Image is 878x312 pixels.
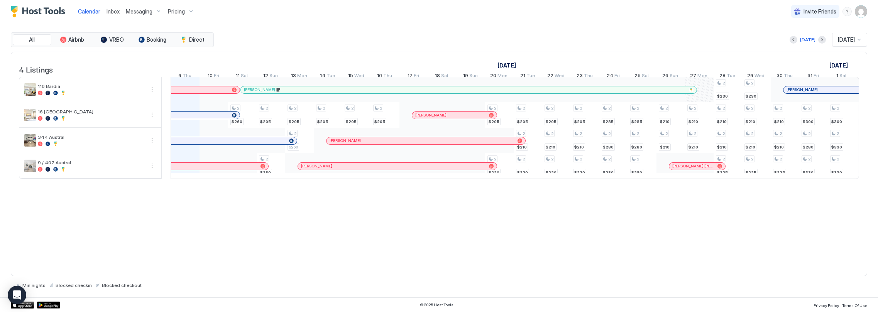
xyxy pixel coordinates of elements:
[269,73,278,81] span: Sun
[837,157,839,162] span: 2
[746,170,756,175] span: $225
[814,301,839,309] a: Privacy Policy
[689,119,698,124] span: $210
[291,73,296,81] span: 13
[11,32,214,47] div: tab-group
[633,71,651,82] a: October 25, 2025
[603,170,614,175] span: $280
[665,106,668,111] span: 2
[178,73,181,81] span: 9
[718,71,738,82] a: October 28, 2025
[837,131,839,136] span: 2
[173,34,212,45] button: Direct
[722,157,725,162] span: 2
[631,170,642,175] span: $280
[803,145,814,150] span: $280
[24,109,36,121] div: listing image
[694,131,696,136] span: 2
[376,71,394,82] a: October 16, 2025
[717,119,727,124] span: $210
[837,73,839,81] span: 1
[800,36,815,43] div: [DATE]
[19,63,53,75] span: 4 Listings
[584,73,593,81] span: Thu
[147,110,157,120] div: menu
[672,164,714,169] span: [PERSON_NAME] [PERSON_NAME]
[607,73,613,81] span: 24
[260,170,271,175] span: $280
[831,145,842,150] span: $330
[294,131,296,136] span: 2
[661,71,680,82] a: October 26, 2025
[751,81,753,86] span: 2
[840,73,847,81] span: Sat
[323,106,325,111] span: 2
[580,157,582,162] span: 2
[133,34,172,45] button: Booking
[126,8,152,15] span: Messaging
[37,302,60,309] a: Google Play Store
[374,119,385,124] span: $205
[78,8,100,15] span: Calendar
[38,160,144,165] span: 9 / 407 Austral
[634,73,641,81] span: 25
[24,83,36,96] div: listing image
[818,36,826,44] button: Next month
[842,301,867,309] a: Terms Of Use
[807,73,812,81] span: 31
[814,73,819,81] span: Fri
[842,303,867,308] span: Terms Of Use
[575,71,595,82] a: October 23, 2025
[751,157,753,162] span: 2
[442,73,449,81] span: Sat
[176,71,193,82] a: October 9, 2025
[377,73,382,81] span: 16
[835,71,849,82] a: November 1, 2025
[665,131,668,136] span: 2
[698,73,708,81] span: Mon
[546,145,555,150] span: $210
[107,8,120,15] span: Inbox
[320,73,326,81] span: 14
[494,106,496,111] span: 2
[435,73,440,81] span: 18
[237,106,239,111] span: 2
[548,73,554,81] span: 22
[107,7,120,15] a: Inbox
[637,106,639,111] span: 2
[574,145,584,150] span: $210
[717,145,727,150] span: $210
[722,131,725,136] span: 2
[24,160,36,172] div: listing image
[580,131,582,136] span: 2
[523,157,525,162] span: 2
[689,71,710,82] a: October 27, 2025
[775,71,795,82] a: October 30, 2025
[603,119,614,124] span: $285
[608,106,611,111] span: 2
[414,73,419,81] span: Fri
[746,71,767,82] a: October 29, 2025
[289,119,299,124] span: $205
[722,106,725,111] span: 2
[11,302,34,309] a: App Store
[690,73,697,81] span: 27
[327,73,335,81] span: Tue
[755,73,765,81] span: Wed
[318,71,337,82] a: October 14, 2025
[523,131,525,136] span: 2
[751,131,753,136] span: 2
[787,87,818,92] span: [PERSON_NAME]
[93,34,132,45] button: VRBO
[147,161,157,170] button: More options
[774,145,784,150] span: $210
[13,34,51,45] button: All
[855,5,867,18] div: User profile
[689,145,698,150] span: $210
[523,106,525,111] span: 2
[214,73,219,81] span: Fri
[463,73,468,81] span: 19
[660,119,670,124] span: $210
[433,71,451,82] a: October 18, 2025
